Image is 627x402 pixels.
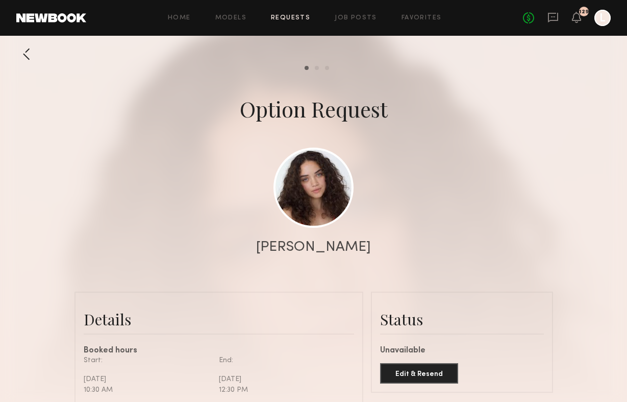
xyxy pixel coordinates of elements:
[84,347,354,355] div: Booked hours
[219,374,346,385] div: [DATE]
[84,355,211,366] div: Start:
[219,355,346,366] div: End:
[380,347,544,355] div: Unavailable
[380,363,458,384] button: Edit & Resend
[380,309,544,329] div: Status
[168,15,191,21] a: Home
[215,15,246,21] a: Models
[240,94,388,123] div: Option Request
[256,240,371,254] div: [PERSON_NAME]
[84,309,354,329] div: Details
[579,9,589,15] div: 129
[219,385,346,395] div: 12:30 PM
[84,385,211,395] div: 10:30 AM
[594,10,611,26] a: L
[402,15,442,21] a: Favorites
[335,15,377,21] a: Job Posts
[84,374,211,385] div: [DATE]
[271,15,310,21] a: Requests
